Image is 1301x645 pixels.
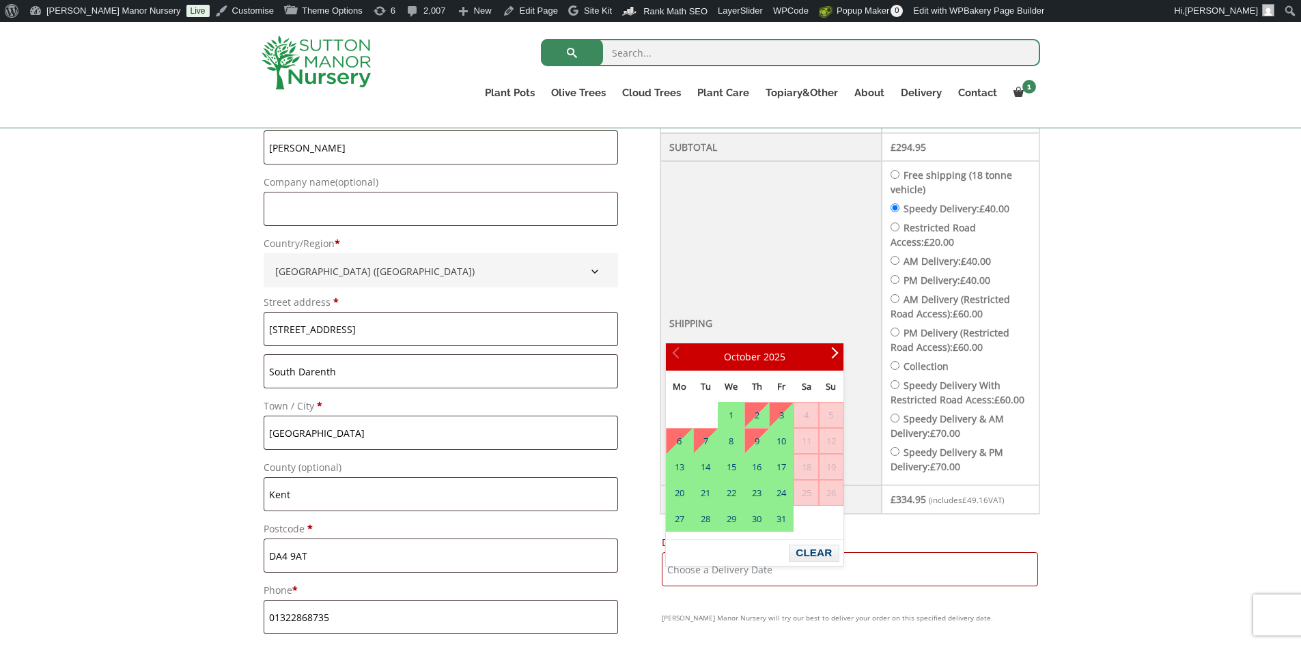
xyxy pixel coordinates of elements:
a: 22 [718,481,744,505]
label: Street address [264,293,618,312]
a: 23 [745,481,768,505]
a: 13 [667,455,693,479]
span: 5 [820,403,843,427]
label: County [264,458,618,477]
td: Available Deliveries60 [693,480,718,506]
span: £ [994,393,1000,406]
a: 1 [1005,83,1040,102]
a: 7 [694,429,717,453]
span: £ [953,341,958,354]
a: 27 [667,506,693,531]
span: £ [961,255,966,268]
label: AM Delivery (Restricted Road Access): [891,293,1010,320]
span: Wednesday [725,380,738,392]
span: 12 [820,429,843,453]
label: Postcode [264,519,618,539]
a: 20 [667,481,693,505]
td: Available Deliveries60 [666,506,693,532]
span: (optional) [298,461,341,474]
td: Available Deliveries60 [769,428,794,454]
a: 30 [745,506,768,531]
bdi: 40.00 [979,202,1009,215]
input: Choose a Delivery Date [662,552,1037,586]
bdi: 60.00 [953,307,983,320]
span: (optional) [335,175,378,188]
label: Free shipping (18 tonne vehicle) [891,169,1012,196]
td: Available Deliveries59 [693,428,718,454]
a: 10 [770,429,793,453]
label: Collection [904,360,949,373]
bdi: 40.00 [961,255,991,268]
td: Available Deliveries60 [769,480,794,506]
td: Available Deliveries60 [718,428,744,454]
label: Town / City [264,397,618,416]
label: Speedy Delivery: [904,202,1009,215]
span: 1 [1022,80,1036,94]
span: 0 [891,5,903,17]
span: Friday [777,380,785,392]
small: [PERSON_NAME] Manor Nursery will try our best to deliver your order on this specified delivery date. [662,610,1037,626]
bdi: 334.95 [891,493,926,506]
td: Available Deliveries60 [666,480,693,506]
span: 2025 [764,350,785,363]
span: Next [826,352,837,362]
span: 11 [794,429,817,453]
bdi: 40.00 [960,274,990,287]
td: Available Deliveries59 [744,402,769,428]
a: Prev [666,345,689,369]
label: AM Delivery: [904,255,991,268]
label: Restricted Road Access: [891,221,976,248]
span: 19 [820,455,843,479]
a: 15 [718,455,744,479]
span: 4 [794,403,817,427]
td: Available Deliveries60 [718,454,744,480]
a: Topiary&Other [757,83,846,102]
span: Country/Region [264,253,618,287]
td: Available Deliveries60 [744,480,769,506]
label: Company name [264,173,618,192]
a: 1 [718,403,744,427]
span: Monday [673,380,686,392]
label: PM Delivery: [904,274,990,287]
a: Olive Trees [543,83,614,102]
bdi: 294.95 [891,141,926,154]
th: Shipping [660,161,882,485]
span: Saturday [802,380,811,392]
span: 25 [794,481,817,505]
span: 49.16 [962,495,988,505]
label: Speedy Delivery & AM Delivery: [891,412,1004,440]
span: Prev [672,352,683,362]
input: Apartment, suite, unit, etc. (optional) [264,354,618,388]
td: Available Deliveries59 [666,428,693,454]
span: £ [924,235,929,248]
span: 26 [820,481,843,505]
td: Available Deliveries60 [718,402,744,428]
a: 3 [770,403,793,427]
label: Delivery Date [662,533,1037,552]
span: Thursday [752,380,762,392]
td: Available Deliveries59 [744,428,769,454]
span: £ [930,427,936,440]
td: Available Deliveries60 [744,506,769,532]
span: October [724,350,761,363]
label: PM Delivery (Restricted Road Access): [891,326,1009,354]
a: 28 [694,506,717,531]
td: Available Deliveries60 [744,454,769,480]
bdi: 20.00 [924,235,954,248]
a: About [846,83,893,102]
small: (includes VAT) [929,495,1004,505]
span: [PERSON_NAME] [1185,5,1258,16]
a: Contact [950,83,1005,102]
td: Available Deliveries60 [769,454,794,480]
input: House number and street name [264,312,618,346]
th: Subtotal [660,133,882,161]
label: Phone [264,581,618,600]
a: 31 [770,506,793,531]
a: 14 [694,455,717,479]
label: Speedy Delivery & PM Delivery: [891,446,1003,473]
span: £ [962,495,967,505]
span: £ [891,141,896,154]
bdi: 60.00 [953,341,983,354]
td: Available Deliveries60 [693,506,718,532]
td: Available Deliveries60 [693,454,718,480]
